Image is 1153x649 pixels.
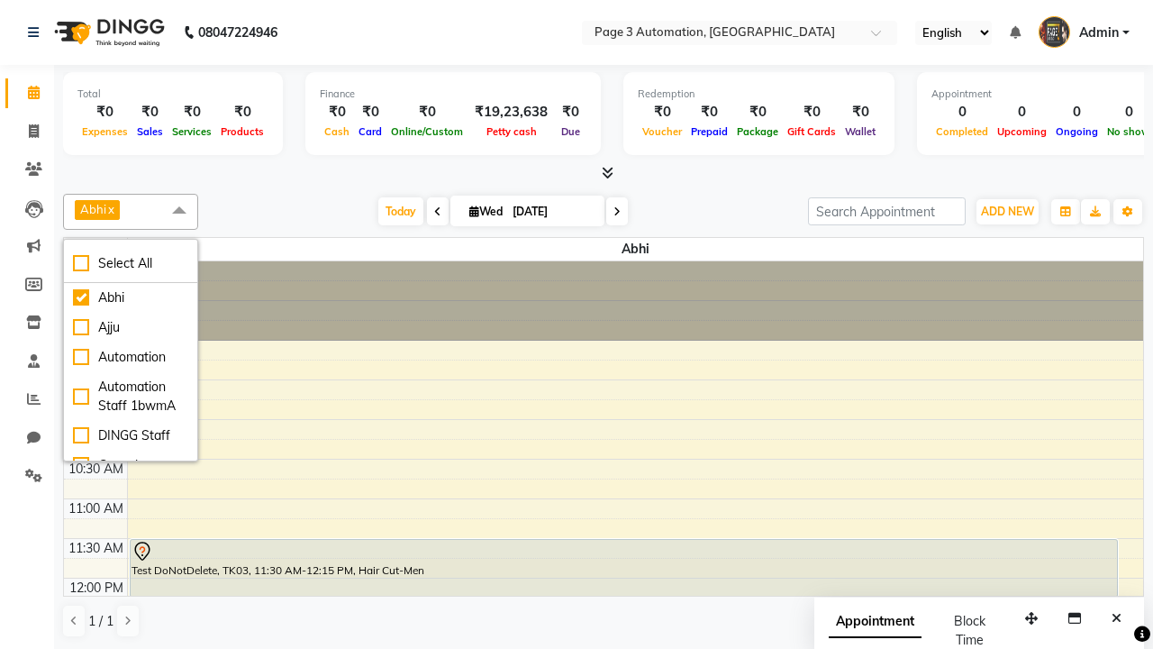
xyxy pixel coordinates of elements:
div: Select All [73,254,188,273]
span: Online/Custom [386,125,468,138]
span: Abhi [128,238,1144,261]
div: 0 [931,102,993,123]
div: ₹0 [320,102,354,123]
div: 12:00 PM [66,579,127,598]
button: ADD NEW [976,199,1039,224]
span: Upcoming [993,125,1051,138]
span: Cash [320,125,354,138]
span: 1 / 1 [88,612,113,631]
span: Today [378,197,423,225]
input: 2025-10-01 [507,198,597,225]
span: Wed [465,205,507,218]
div: ₹0 [732,102,783,123]
b: 08047224946 [198,7,277,58]
div: ₹0 [168,102,216,123]
span: Admin [1079,23,1119,42]
span: Expenses [77,125,132,138]
span: Wallet [840,125,880,138]
div: ₹0 [840,102,880,123]
button: Close [1103,605,1130,633]
div: ₹0 [638,102,686,123]
span: Due [557,125,585,138]
div: Automation [73,348,188,367]
div: 11:00 AM [65,499,127,518]
span: Package [732,125,783,138]
span: Ongoing [1051,125,1103,138]
span: Sales [132,125,168,138]
span: Completed [931,125,993,138]
a: x [106,202,114,216]
div: 0 [1051,102,1103,123]
span: ADD NEW [981,205,1034,218]
div: ₹0 [354,102,386,123]
div: ₹0 [132,102,168,123]
span: Voucher [638,125,686,138]
div: ₹0 [783,102,840,123]
span: Block Time [954,613,985,648]
div: Finance [320,87,586,102]
div: ₹0 [216,102,268,123]
span: Products [216,125,268,138]
div: Ganesh [73,456,188,475]
div: Ajju [73,318,188,337]
div: DINGG Staff [73,426,188,445]
span: Card [354,125,386,138]
div: ₹19,23,638 [468,102,555,123]
div: Automation Staff 1bwmA [73,378,188,416]
div: Redemption [638,87,880,102]
div: ₹0 [386,102,468,123]
img: Admin [1039,16,1070,48]
div: 11:30 AM [65,539,127,558]
span: Appointment [829,606,921,638]
span: Abhi [80,202,106,216]
img: logo [46,7,169,58]
span: Prepaid [686,125,732,138]
div: Test DoNotDelete, TK03, 11:30 AM-12:15 PM, Hair Cut-Men [131,540,1117,597]
span: Petty cash [482,125,541,138]
div: ₹0 [555,102,586,123]
input: Search Appointment [808,197,966,225]
div: 10:30 AM [65,460,127,479]
div: ₹0 [686,102,732,123]
div: 0 [993,102,1051,123]
div: Stylist [64,238,127,257]
span: Services [168,125,216,138]
div: ₹0 [77,102,132,123]
div: Abhi [73,288,188,307]
span: Gift Cards [783,125,840,138]
div: Total [77,87,268,102]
